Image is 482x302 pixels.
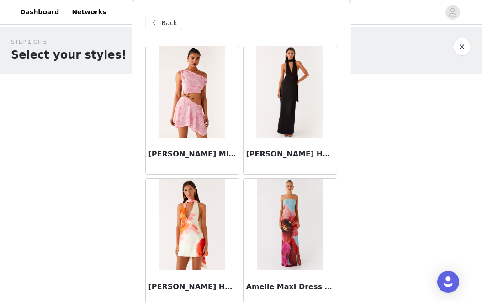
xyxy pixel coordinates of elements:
a: Networks [66,2,111,22]
div: avatar [448,5,457,20]
img: Amelle Maxi Dress - Turquoise Bloom [257,179,323,270]
span: Back [162,18,177,28]
img: Alicia Satin Halter Maxi Dress - Black [256,46,323,138]
h3: Amelle Maxi Dress - Turquoise Bloom [246,281,334,292]
img: Alicia Satin Halter Mini Dress - Mimosa Blossom [159,179,225,270]
h1: Select your styles! [11,47,127,63]
a: Dashboard [15,2,64,22]
h3: [PERSON_NAME] Halter Maxi Dress - Black [246,149,334,160]
h3: [PERSON_NAME] Halter Mini Dress - Mimosa Blossom [148,281,236,292]
h3: [PERSON_NAME] Mini Dress - Pink [148,149,236,160]
img: Aletta Sequin Mini Dress - Pink [159,46,225,138]
div: Open Intercom Messenger [437,271,459,293]
div: STEP 1 OF 5 [11,38,127,47]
